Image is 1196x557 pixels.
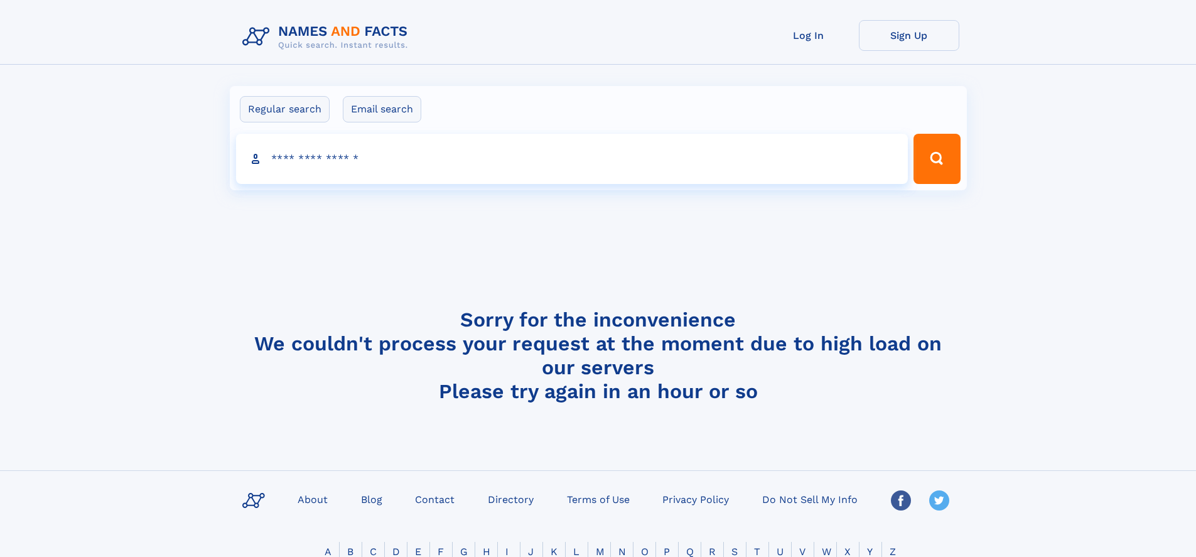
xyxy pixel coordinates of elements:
a: Blog [356,490,387,508]
a: Privacy Policy [657,490,734,508]
label: Regular search [240,96,330,122]
a: Contact [410,490,460,508]
a: Terms of Use [562,490,635,508]
input: search input [236,134,908,184]
a: Sign Up [859,20,959,51]
label: Email search [343,96,421,122]
a: Directory [483,490,539,508]
img: Twitter [929,490,949,511]
a: Log In [758,20,859,51]
h4: Sorry for the inconvenience We couldn't process your request at the moment due to high load on ou... [237,308,959,403]
img: Logo Names and Facts [237,20,418,54]
button: Search Button [913,134,960,184]
a: Do Not Sell My Info [757,490,863,508]
a: About [293,490,333,508]
img: Facebook [891,490,911,511]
